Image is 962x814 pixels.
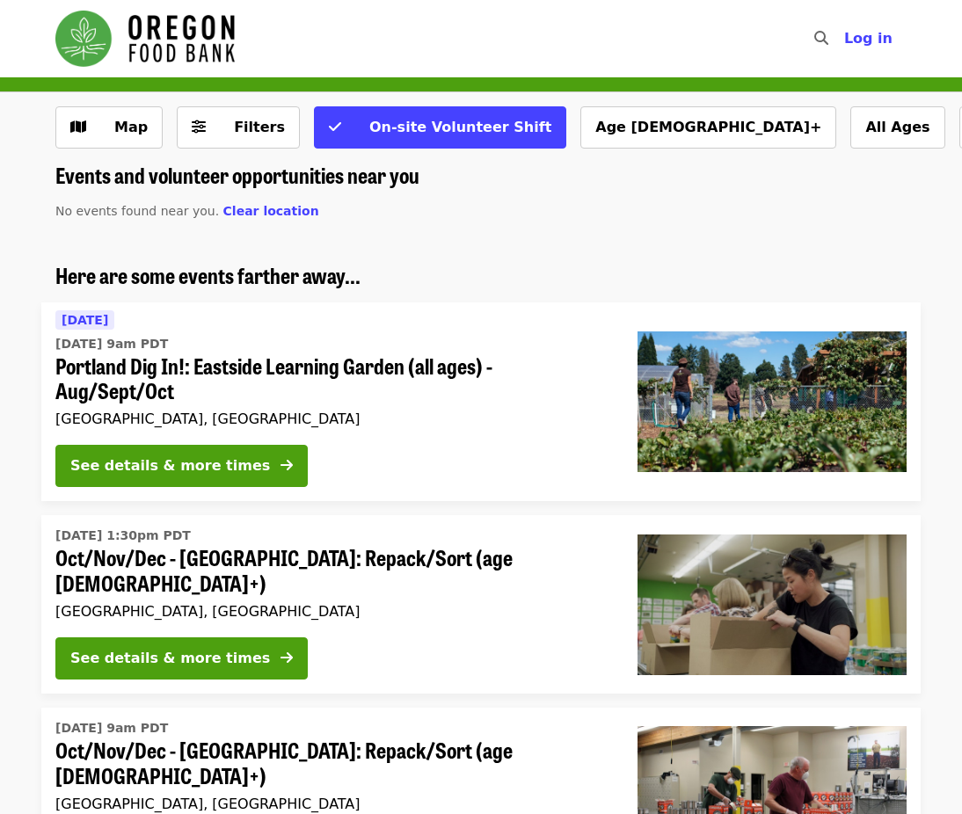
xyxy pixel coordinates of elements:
time: [DATE] 1:30pm PDT [55,527,191,545]
time: [DATE] 9am PDT [55,719,168,738]
button: See details & more times [55,445,308,487]
i: map icon [70,119,86,135]
span: Filters [234,119,285,135]
span: Events and volunteer opportunities near you [55,159,419,190]
div: See details & more times [70,455,270,476]
span: Map [114,119,148,135]
span: Log in [844,30,893,47]
a: See details for "Portland Dig In!: Eastside Learning Garden (all ages) - Aug/Sept/Oct" [41,302,921,502]
span: Here are some events farther away... [55,259,361,290]
a: See details for "Oct/Nov/Dec - Portland: Repack/Sort (age 8+)" [41,515,921,694]
div: [GEOGRAPHIC_DATA], [GEOGRAPHIC_DATA] [55,796,609,812]
img: Oct/Nov/Dec - Portland: Repack/Sort (age 8+) organized by Oregon Food Bank [638,534,907,675]
button: Filters (0 selected) [177,106,300,149]
button: Log in [830,21,907,56]
i: sliders-h icon [192,119,206,135]
button: Age [DEMOGRAPHIC_DATA]+ [580,106,836,149]
button: On-site Volunteer Shift [314,106,566,149]
button: All Ages [850,106,944,149]
span: [DATE] [62,313,108,327]
div: [GEOGRAPHIC_DATA], [GEOGRAPHIC_DATA] [55,411,609,427]
img: Oregon Food Bank - Home [55,11,235,67]
i: arrow-right icon [281,650,293,666]
i: check icon [329,119,341,135]
span: No events found near you. [55,204,219,218]
button: Clear location [223,202,319,221]
img: Portland Dig In!: Eastside Learning Garden (all ages) - Aug/Sept/Oct organized by Oregon Food Bank [638,331,907,472]
button: See details & more times [55,637,308,680]
input: Search [839,18,853,60]
span: Portland Dig In!: Eastside Learning Garden (all ages) - Aug/Sept/Oct [55,353,609,404]
span: On-site Volunteer Shift [369,119,551,135]
div: [GEOGRAPHIC_DATA], [GEOGRAPHIC_DATA] [55,603,609,620]
i: arrow-right icon [281,457,293,474]
time: [DATE] 9am PDT [55,335,168,353]
div: See details & more times [70,648,270,669]
i: search icon [814,30,828,47]
button: Show map view [55,106,163,149]
span: Oct/Nov/Dec - [GEOGRAPHIC_DATA]: Repack/Sort (age [DEMOGRAPHIC_DATA]+) [55,738,609,789]
span: Oct/Nov/Dec - [GEOGRAPHIC_DATA]: Repack/Sort (age [DEMOGRAPHIC_DATA]+) [55,545,609,596]
span: Clear location [223,204,319,218]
